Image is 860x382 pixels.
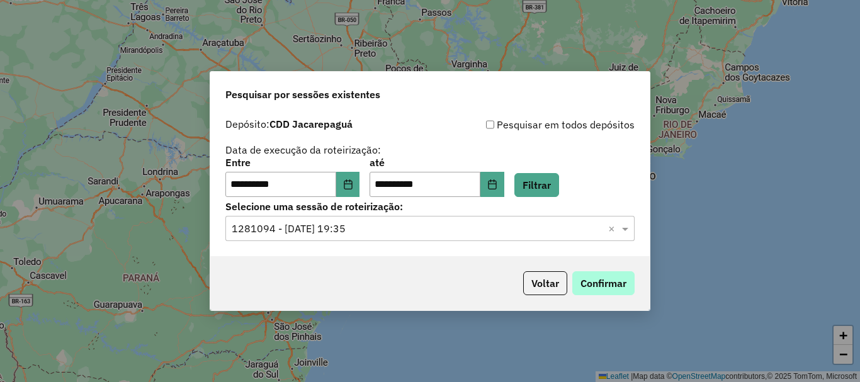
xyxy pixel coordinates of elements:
label: até [370,155,504,170]
label: Entre [225,155,359,170]
label: Data de execução da roteirização: [225,142,381,157]
strong: CDD Jacarepaguá [269,118,353,130]
label: Selecione uma sessão de roteirização: [225,199,635,214]
div: Pesquisar em todos depósitos [430,117,635,132]
span: Clear all [608,221,619,236]
button: Choose Date [336,172,360,197]
button: Choose Date [480,172,504,197]
label: Depósito: [225,116,353,132]
button: Filtrar [514,173,559,197]
span: Pesquisar por sessões existentes [225,87,380,102]
button: Voltar [523,271,567,295]
button: Confirmar [572,271,635,295]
